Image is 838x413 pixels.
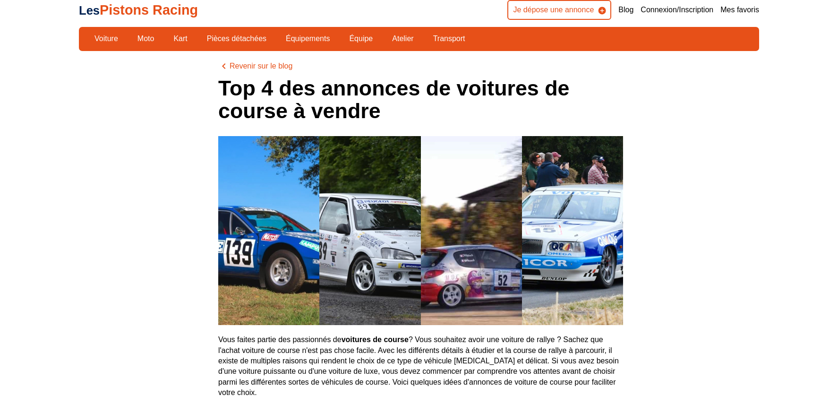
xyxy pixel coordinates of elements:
[218,335,620,398] p: Vous faites partie des passionnés de ? Vous souhaitez avoir une voiture de rallye ? Sachez que l'...
[218,77,620,122] h1: Top 4 des annonces de voitures de course à vendre
[641,5,713,15] a: Connexion/Inscription
[88,31,124,47] a: Voiture
[79,4,100,17] span: Les
[79,2,198,17] a: LesPistons Racing
[131,31,161,47] a: Moto
[720,5,759,15] a: Mes favoris
[342,336,409,344] strong: voitures de course
[280,31,336,47] a: Équipements
[618,5,633,15] a: Blog
[386,31,419,47] a: Atelier
[343,31,379,47] a: Équipe
[167,31,193,47] a: Kart
[218,60,620,72] a: chevron_leftRevenir sur le blog
[218,60,230,72] span: chevron_left
[427,31,471,47] a: Transport
[218,136,623,325] img: Top 4 des annonces de voitures de course à vendre
[201,31,273,47] a: Pièces détachées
